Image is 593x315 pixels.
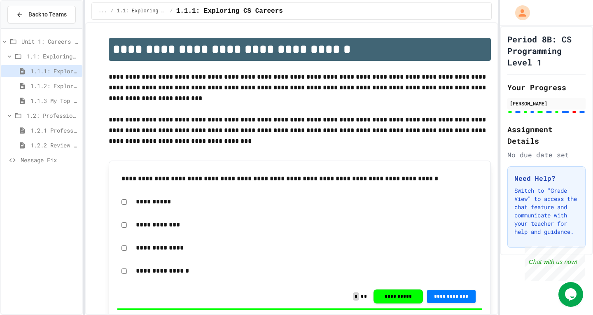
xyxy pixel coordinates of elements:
[507,150,586,160] div: No due date set
[176,6,283,16] span: 1.1.1: Exploring CS Careers
[26,111,79,120] span: 1.2: Professional Communication
[117,8,167,14] span: 1.1: Exploring CS Careers
[21,156,79,164] span: Message Fix
[170,8,173,14] span: /
[30,82,79,90] span: 1.1.2: Exploring CS Careers - Review
[30,126,79,135] span: 1.2.1 Professional Communication
[28,10,67,19] span: Back to Teams
[30,96,79,105] span: 1.1.3 My Top 3 CS Careers!
[525,246,585,281] iframe: chat widget
[98,8,107,14] span: ...
[510,100,583,107] div: [PERSON_NAME]
[30,67,79,75] span: 1.1.1: Exploring CS Careers
[514,187,579,236] p: Switch to "Grade View" to access the chat feature and communicate with your teacher for help and ...
[514,173,579,183] h3: Need Help?
[507,82,586,93] h2: Your Progress
[507,3,532,22] div: My Account
[21,37,79,46] span: Unit 1: Careers & Professionalism
[7,6,76,23] button: Back to Teams
[507,124,586,147] h2: Assignment Details
[111,8,114,14] span: /
[507,33,586,68] h1: Period 8B: CS Programming Level 1
[26,52,79,61] span: 1.1: Exploring CS Careers
[30,141,79,149] span: 1.2.2 Review - Professional Communication
[558,282,585,307] iframe: chat widget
